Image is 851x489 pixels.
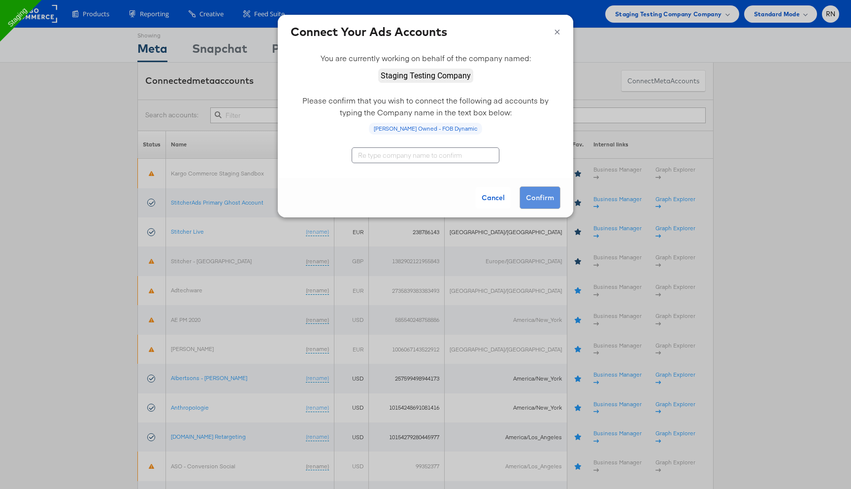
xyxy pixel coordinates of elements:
img: Staging Testing Company [378,69,473,83]
h4: Connect Your Ads Accounts [291,23,560,40]
input: Re type company name to confirm [352,147,499,163]
p: Please confirm that you wish to connect the following ad accounts by typing the Company name in t... [291,95,560,118]
button: Cancel [476,187,511,209]
div: [PERSON_NAME] Owned - FOB Dynamic [369,123,482,135]
p: You are currently working on behalf of the company named: [291,52,560,64]
button: × [554,23,560,38]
